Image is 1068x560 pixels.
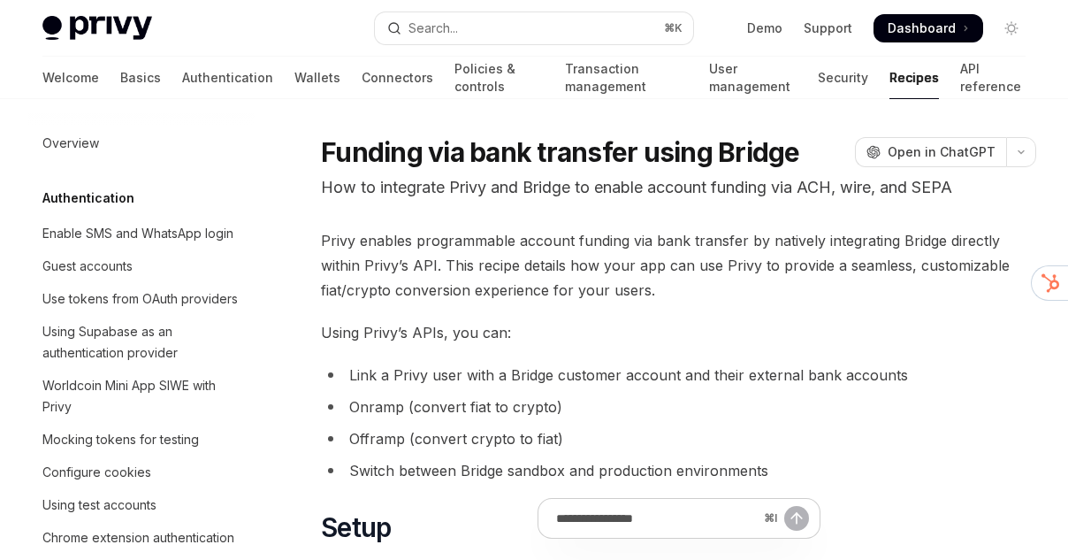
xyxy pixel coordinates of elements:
[375,12,693,44] button: Open search
[454,57,544,99] a: Policies & controls
[42,223,233,244] div: Enable SMS and WhatsApp login
[42,256,133,277] div: Guest accounts
[664,21,683,35] span: ⌘ K
[42,288,238,310] div: Use tokens from OAuth providers
[873,14,983,42] a: Dashboard
[321,458,1036,483] li: Switch between Bridge sandbox and production environments
[28,522,255,554] a: Chrome extension authentication
[321,363,1036,387] li: Link a Privy user with a Bridge customer account and their external bank accounts
[784,506,809,531] button: Send message
[28,370,255,423] a: Worldcoin Mini App SIWE with Privy
[42,429,199,450] div: Mocking tokens for testing
[818,57,868,99] a: Security
[28,250,255,282] a: Guest accounts
[42,188,134,209] h5: Authentication
[888,19,956,37] span: Dashboard
[28,456,255,488] a: Configure cookies
[888,143,996,161] span: Open in ChatGPT
[28,489,255,521] a: Using test accounts
[294,57,340,99] a: Wallets
[321,320,1036,345] span: Using Privy’s APIs, you can:
[889,57,939,99] a: Recipes
[747,19,782,37] a: Demo
[804,19,852,37] a: Support
[855,137,1006,167] button: Open in ChatGPT
[42,495,156,516] div: Using test accounts
[28,316,255,369] a: Using Supabase as an authentication provider
[42,133,99,154] div: Overview
[565,57,688,99] a: Transaction management
[42,462,151,483] div: Configure cookies
[42,321,244,364] div: Using Supabase as an authentication provider
[960,57,1026,99] a: API reference
[408,18,458,39] div: Search...
[28,283,255,315] a: Use tokens from OAuth providers
[321,175,1036,200] p: How to integrate Privy and Bridge to enable account funding via ACH, wire, and SEPA
[709,57,797,99] a: User management
[997,14,1026,42] button: Toggle dark mode
[182,57,273,99] a: Authentication
[42,375,244,418] div: Worldcoin Mini App SIWE with Privy
[321,136,800,168] h1: Funding via bank transfer using Bridge
[321,228,1036,303] span: Privy enables programmable account funding via bank transfer by natively integrating Bridge direc...
[42,16,152,41] img: light logo
[556,499,757,538] input: Ask a question...
[28,127,255,159] a: Overview
[321,426,1036,451] li: Offramp (convert crypto to fiat)
[362,57,433,99] a: Connectors
[120,57,161,99] a: Basics
[321,395,1036,419] li: Onramp (convert fiat to crypto)
[42,57,99,99] a: Welcome
[28,218,255,249] a: Enable SMS and WhatsApp login
[28,424,255,456] a: Mocking tokens for testing
[42,527,234,548] div: Chrome extension authentication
